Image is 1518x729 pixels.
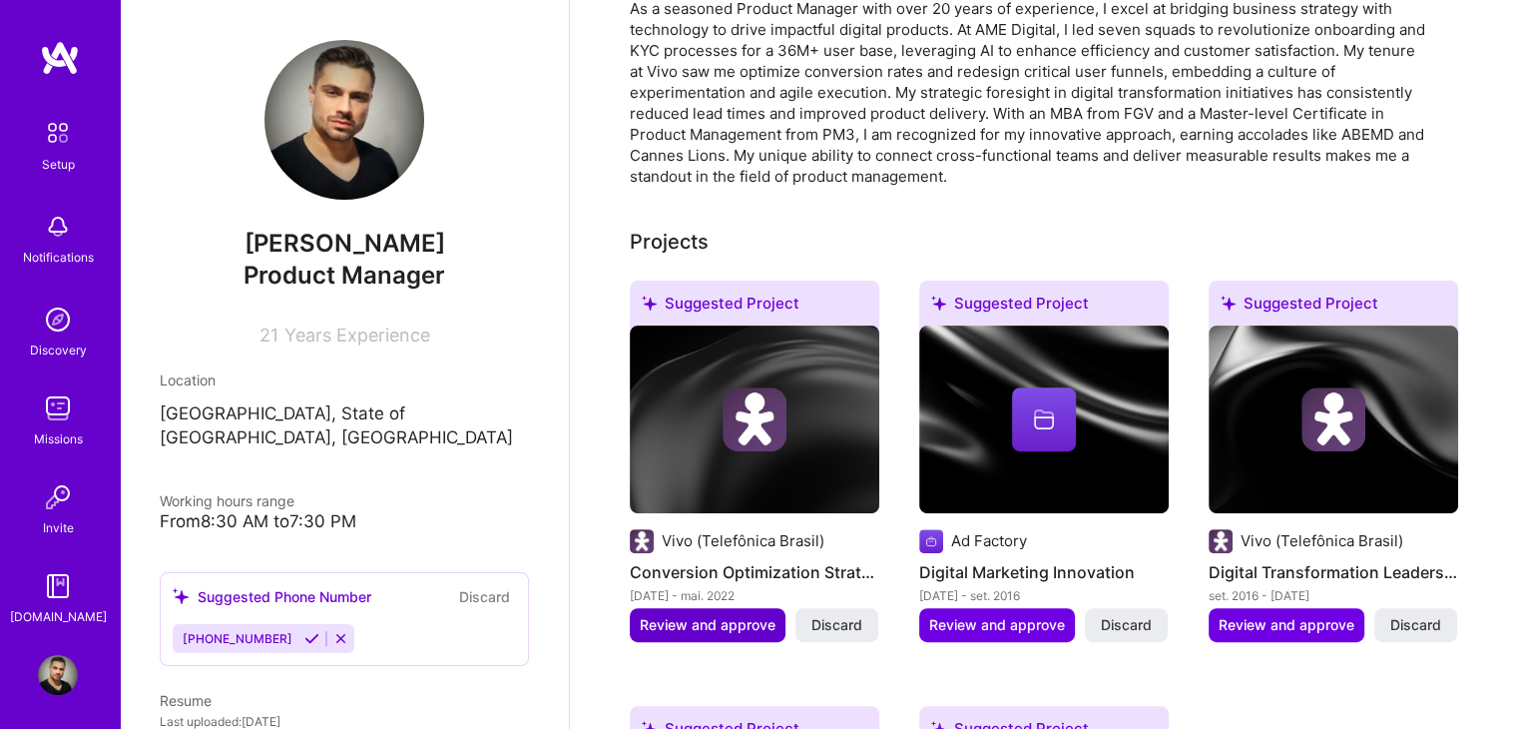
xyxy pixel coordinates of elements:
[1209,585,1458,606] div: set. 2016 - [DATE]
[160,492,294,509] span: Working hours range
[723,387,786,451] img: Company logo
[795,608,878,642] button: Discard
[919,326,1169,513] img: cover
[919,608,1075,642] button: Review and approve
[160,369,529,390] div: Location
[1209,326,1458,513] img: cover
[38,300,78,340] img: discovery
[630,227,709,257] div: Projects
[630,227,709,257] div: Add projects you've worked on
[183,631,292,646] span: [PHONE_NUMBER]
[1374,608,1457,642] button: Discard
[37,112,79,154] img: setup
[630,529,654,553] img: Company logo
[38,566,78,606] img: guide book
[173,586,371,607] div: Suggested Phone Number
[1209,281,1458,334] div: Suggested Project
[1209,559,1458,585] h4: Digital Transformation Leadership
[244,261,445,290] span: Product Manager
[931,296,946,311] i: icon SuggestedTeams
[23,247,94,268] div: Notifications
[10,606,107,627] div: [DOMAIN_NAME]
[333,631,348,646] i: Reject
[919,585,1169,606] div: [DATE] - set. 2016
[160,692,212,709] span: Resume
[630,585,879,606] div: [DATE] - mai. 2022
[160,511,529,532] div: From 8:30 AM to 7:30 PM
[43,517,74,538] div: Invite
[34,428,83,449] div: Missions
[630,559,879,585] h4: Conversion Optimization Strategy
[453,585,516,608] button: Discard
[640,615,775,635] span: Review and approve
[919,559,1169,585] h4: Digital Marketing Innovation
[1209,608,1364,642] button: Review and approve
[1390,615,1441,635] span: Discard
[259,325,278,346] span: 21
[1101,615,1152,635] span: Discard
[264,40,424,200] img: User Avatar
[919,529,943,553] img: Company logo
[811,615,862,635] span: Discard
[1301,387,1365,451] img: Company logo
[40,40,80,76] img: logo
[173,588,190,605] i: icon SuggestedTeams
[284,325,430,346] span: Years Experience
[33,655,83,695] a: User Avatar
[630,608,785,642] button: Review and approve
[304,631,319,646] i: Accept
[1085,608,1168,642] button: Discard
[662,530,824,551] div: Vivo (Telefônica Brasil)
[30,340,87,361] div: Discovery
[38,655,78,695] img: User Avatar
[1221,296,1236,311] i: icon SuggestedTeams
[42,154,75,175] div: Setup
[630,326,879,513] img: cover
[160,229,529,259] span: [PERSON_NAME]
[951,530,1027,551] div: Ad Factory
[929,615,1065,635] span: Review and approve
[160,402,529,450] p: [GEOGRAPHIC_DATA], State of [GEOGRAPHIC_DATA], [GEOGRAPHIC_DATA]
[630,281,879,334] div: Suggested Project
[38,207,78,247] img: bell
[642,296,657,311] i: icon SuggestedTeams
[1219,615,1354,635] span: Review and approve
[38,477,78,517] img: Invite
[1209,529,1233,553] img: Company logo
[919,281,1169,334] div: Suggested Project
[1241,530,1403,551] div: Vivo (Telefônica Brasil)
[38,388,78,428] img: teamwork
